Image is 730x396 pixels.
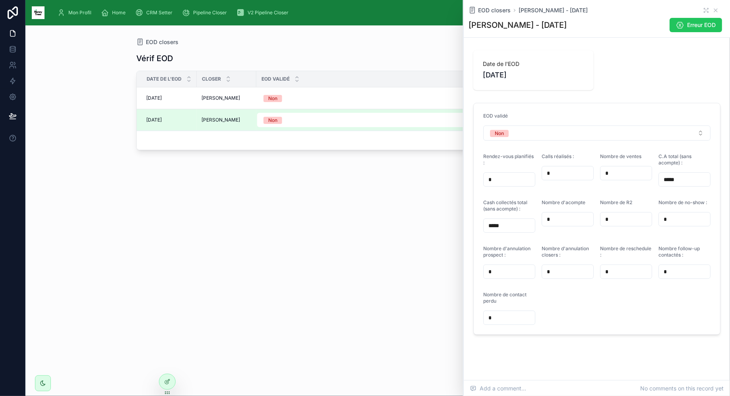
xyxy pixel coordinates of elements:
[193,10,227,16] span: Pipeline Closer
[99,6,131,20] a: Home
[469,6,511,14] a: EOD closers
[542,245,589,258] span: Nombre d'annulation closers :
[146,95,192,101] a: [DATE]
[600,153,641,159] span: Nombre de ventes
[483,199,527,212] span: Cash collectés total (sans acompte) :
[268,95,277,102] div: Non
[670,18,722,32] button: Erreur EOD
[600,199,632,205] span: Nombre de R2
[658,199,707,205] span: Nombre de no-show :
[112,10,126,16] span: Home
[147,76,182,82] span: Date de l'EOD
[261,76,290,82] span: EOD validé
[234,6,294,20] a: V2 Pipeline Closer
[136,38,178,46] a: EOD closers
[146,38,178,46] span: EOD closers
[483,292,527,304] span: Nombre de contact perdu
[201,117,240,123] span: [PERSON_NAME]
[687,21,716,29] span: Erreur EOD
[257,91,608,106] a: Select Button
[201,95,252,101] a: [PERSON_NAME]
[133,6,178,20] a: CRM Setter
[146,95,162,101] span: [DATE]
[201,95,240,101] span: [PERSON_NAME]
[469,19,567,31] h1: [PERSON_NAME] - [DATE]
[51,4,698,21] div: scrollable content
[483,113,508,119] span: EOD validé
[542,199,585,205] span: Nombre d'acompte
[519,6,588,14] a: [PERSON_NAME] - [DATE]
[483,153,534,166] span: Rendez-vous planifiés :
[55,6,97,20] a: Mon Profil
[257,112,608,127] a: Select Button
[180,6,232,20] a: Pipeline Closer
[68,10,91,16] span: Mon Profil
[600,245,651,258] span: Nombre de reschedule :
[146,117,162,123] span: [DATE]
[640,384,724,392] span: No comments on this record yet
[658,153,691,166] span: C.A total (sans acompte) :
[146,10,172,16] span: CRM Setter
[248,10,289,16] span: V2 Pipeline Closer
[483,60,584,68] span: Date de l'EOD
[483,126,711,141] button: Select Button
[658,245,700,258] span: Nombre follow-up contactés :
[495,130,504,137] div: Non
[483,245,531,258] span: Nombre d'annulation prospect :
[542,153,574,159] span: Calls réalisés :
[268,117,277,124] div: Non
[32,6,45,19] img: App logo
[470,384,526,392] span: Add a comment...
[136,53,173,64] h1: Vérif EOD
[146,117,192,123] a: [DATE]
[478,6,511,14] span: EOD closers
[257,113,608,127] button: Select Button
[257,91,608,105] button: Select Button
[202,76,221,82] span: Closer
[201,117,252,123] a: [PERSON_NAME]
[483,70,584,81] span: [DATE]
